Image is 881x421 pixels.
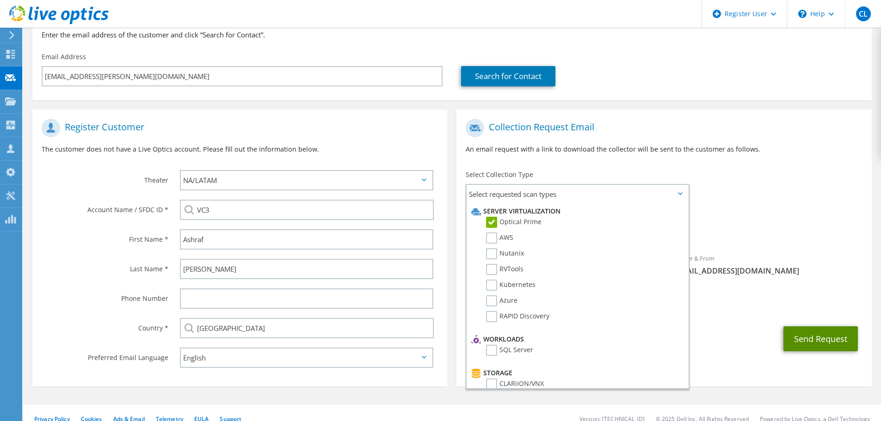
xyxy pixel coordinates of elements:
label: CLARiiON/VNX [486,378,544,390]
label: Phone Number [42,288,168,303]
h1: Register Customer [42,119,433,137]
button: Send Request [783,326,858,351]
a: Search for Contact [461,66,555,86]
div: CC & Reply To [456,285,871,317]
li: Workloads [469,334,684,345]
li: Server Virtualization [469,206,684,217]
label: Kubernetes [486,280,536,291]
label: Optical Prime [486,217,542,228]
label: Azure [486,295,518,306]
svg: \n [798,10,807,18]
label: Nutanix [486,248,524,259]
div: To [456,249,664,281]
label: RVTools [486,264,524,275]
label: SQL Server [486,345,533,356]
span: CL [856,6,871,21]
div: Sender & From [664,249,872,281]
label: First Name * [42,229,168,244]
p: An email request with a link to download the collector will be sent to the customer as follows. [466,144,862,154]
div: Requested Collections [456,207,871,244]
label: Select Collection Type [466,170,533,179]
label: AWS [486,232,513,244]
label: Email Address [42,52,86,61]
label: RAPID Discovery [486,311,549,322]
label: Last Name * [42,259,168,274]
li: Storage [469,367,684,378]
span: Select requested scan types [467,185,688,203]
label: Country * [42,318,168,333]
h3: Enter the email address of the customer and click “Search for Contact”. [42,30,863,40]
label: Theater [42,170,168,185]
label: Account Name / SFDC ID * [42,200,168,214]
span: [EMAIL_ADDRESS][DOMAIN_NAME] [673,266,863,276]
h1: Collection Request Email [466,119,857,137]
label: Preferred Email Language [42,348,168,362]
p: The customer does not have a Live Optics account. Please fill out the information below. [42,144,438,154]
